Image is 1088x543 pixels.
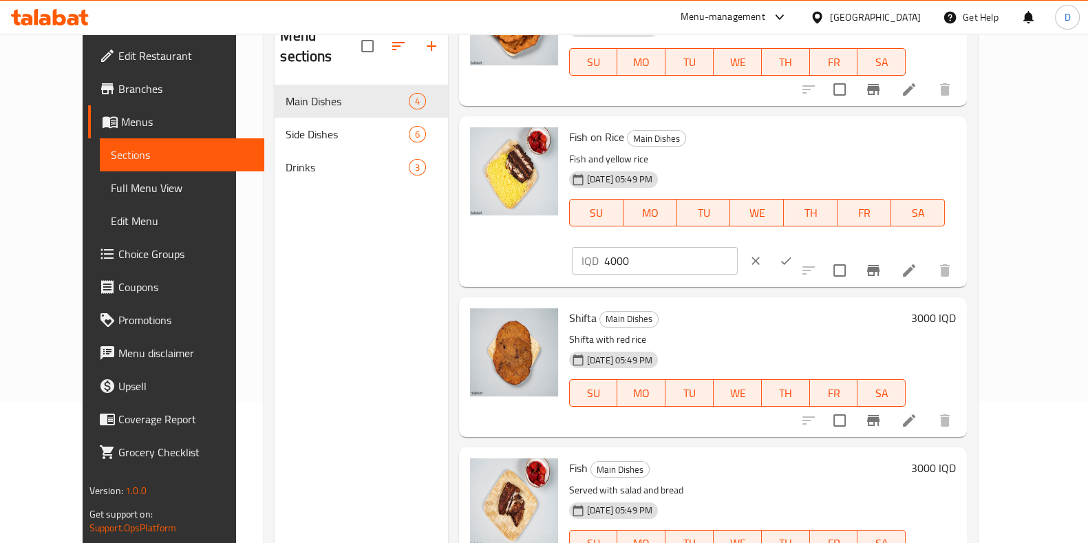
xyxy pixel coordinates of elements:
[470,127,558,215] img: Fish on Rice
[830,10,921,25] div: [GEOGRAPHIC_DATA]
[569,458,588,478] span: Fish
[897,203,939,223] span: SA
[815,52,853,72] span: FR
[623,199,677,226] button: MO
[911,308,956,328] h6: 3000 IQD
[838,199,891,226] button: FR
[714,48,762,76] button: WE
[928,404,961,437] button: delete
[665,48,714,76] button: TU
[88,72,264,105] a: Branches
[815,383,853,403] span: FR
[719,52,756,72] span: WE
[569,482,906,499] p: Served with salad and bread
[118,312,253,328] span: Promotions
[353,32,382,61] span: Select all sections
[118,345,253,361] span: Menu disclaimer
[843,203,886,223] span: FR
[409,159,426,175] div: items
[89,482,123,500] span: Version:
[671,383,708,403] span: TU
[762,379,810,407] button: TH
[275,151,447,184] div: Drinks3
[863,52,900,72] span: SA
[677,199,731,226] button: TU
[118,246,253,262] span: Choice Groups
[275,85,447,118] div: Main Dishes4
[118,444,253,460] span: Grocery Checklist
[111,213,253,229] span: Edit Menu
[857,73,890,106] button: Branch-specific-item
[857,404,890,437] button: Branch-specific-item
[767,52,804,72] span: TH
[569,127,624,147] span: Fish on Rice
[771,246,801,276] button: ok
[100,204,264,237] a: Edit Menu
[928,254,961,287] button: delete
[575,383,612,403] span: SU
[1064,10,1070,25] span: D
[736,203,778,223] span: WE
[863,383,900,403] span: SA
[740,246,771,276] button: clear
[591,462,649,478] span: Main Dishes
[627,130,686,147] div: Main Dishes
[118,81,253,97] span: Branches
[617,379,665,407] button: MO
[88,370,264,403] a: Upsell
[683,203,725,223] span: TU
[569,48,618,76] button: SU
[810,48,858,76] button: FR
[88,237,264,270] a: Choice Groups
[111,147,253,163] span: Sections
[382,30,415,63] span: Sort sections
[901,412,917,429] a: Edit menu item
[857,48,906,76] button: SA
[100,138,264,171] a: Sections
[762,48,810,76] button: TH
[88,105,264,138] a: Menus
[111,180,253,196] span: Full Menu View
[118,47,253,64] span: Edit Restaurant
[280,25,361,67] h2: Menu sections
[629,203,672,223] span: MO
[901,262,917,279] a: Edit menu item
[470,308,558,396] img: Shifta
[628,131,685,147] span: Main Dishes
[575,52,612,72] span: SU
[88,403,264,436] a: Coverage Report
[928,73,961,106] button: delete
[569,379,618,407] button: SU
[714,379,762,407] button: WE
[118,279,253,295] span: Coupons
[623,383,660,403] span: MO
[409,93,426,109] div: items
[118,378,253,394] span: Upsell
[275,79,447,189] nav: Menu sections
[575,203,618,223] span: SU
[125,482,147,500] span: 1.0.0
[569,308,597,328] span: Shifta
[286,93,408,109] span: Main Dishes
[569,331,906,348] p: Shifta with red rice
[600,311,658,327] span: Main Dishes
[275,118,447,151] div: Side Dishes6
[89,519,177,537] a: Support.OpsPlatform
[604,247,738,275] input: Please enter price
[88,436,264,469] a: Grocery Checklist
[825,406,854,435] span: Select to update
[681,9,765,25] div: Menu-management
[730,199,784,226] button: WE
[599,311,659,328] div: Main Dishes
[582,173,658,186] span: [DATE] 05:49 PM
[286,159,408,175] div: Drinks
[857,254,890,287] button: Branch-specific-item
[617,48,665,76] button: MO
[665,379,714,407] button: TU
[569,151,945,168] p: Fish and yellow rice
[286,126,408,142] div: Side Dishes
[100,171,264,204] a: Full Menu View
[118,411,253,427] span: Coverage Report
[415,30,448,63] button: Add section
[582,504,658,517] span: [DATE] 05:49 PM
